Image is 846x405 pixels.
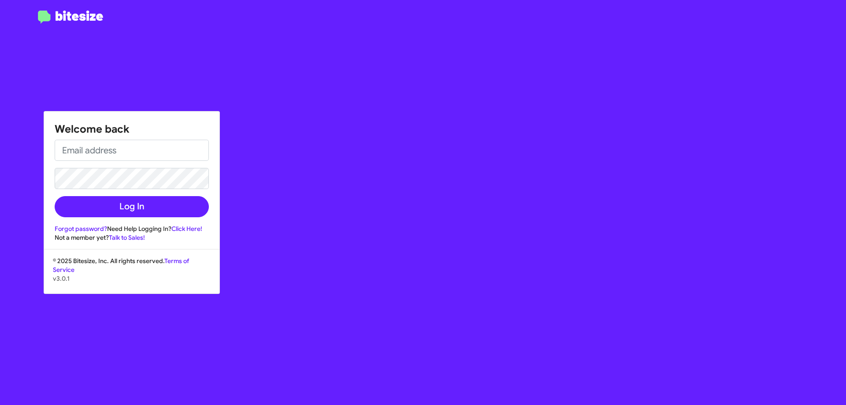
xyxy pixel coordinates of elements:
a: Talk to Sales! [109,234,145,242]
div: Not a member yet? [55,233,209,242]
div: © 2025 Bitesize, Inc. All rights reserved. [44,256,219,294]
input: Email address [55,140,209,161]
a: Forgot password? [55,225,107,233]
p: v3.0.1 [53,274,211,283]
h1: Welcome back [55,122,209,136]
div: Need Help Logging In? [55,224,209,233]
a: Click Here! [171,225,202,233]
button: Log In [55,196,209,217]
